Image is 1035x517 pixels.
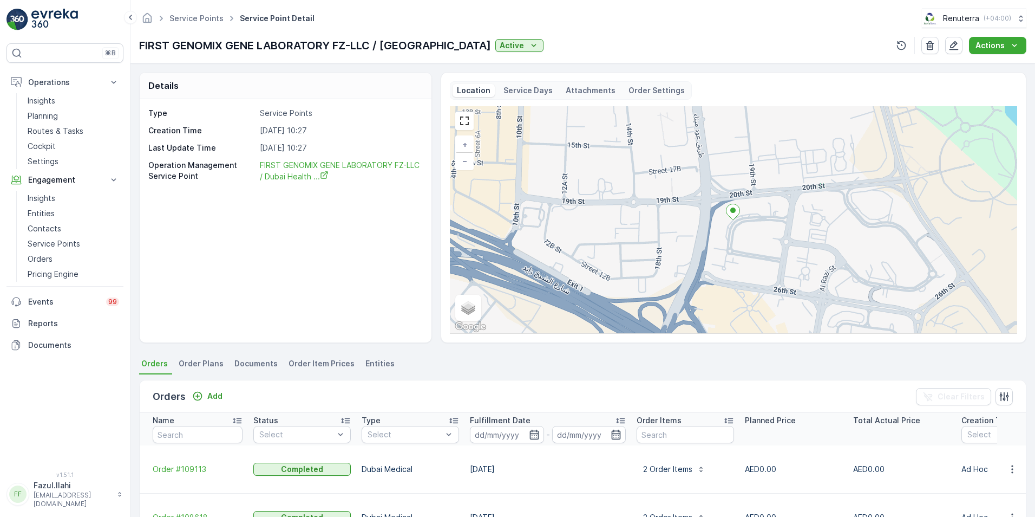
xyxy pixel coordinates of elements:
[853,415,920,426] p: Total Actual Price
[148,160,256,182] p: Operation Management Service Point
[23,139,123,154] a: Cockpit
[28,340,119,351] p: Documents
[745,464,776,474] span: AED0.00
[23,93,123,108] a: Insights
[938,391,985,402] p: Clear Filters
[108,298,117,306] p: 99
[153,426,243,443] input: Search
[969,37,1026,54] button: Actions
[28,77,102,88] p: Operations
[628,85,685,96] p: Order Settings
[28,111,58,121] p: Planning
[153,464,243,475] a: Order #109113
[6,9,28,30] img: logo
[289,358,355,369] span: Order Item Prices
[31,9,78,30] img: logo_light-DOdMpM7g.png
[169,14,224,23] a: Service Points
[6,291,123,313] a: Events99
[207,391,222,402] p: Add
[943,13,979,24] p: Renuterra
[745,415,796,426] p: Planned Price
[148,125,256,136] p: Creation Time
[153,415,174,426] p: Name
[259,429,334,440] p: Select
[148,79,179,92] p: Details
[34,480,112,491] p: Fazul.Ilahi
[6,480,123,508] button: FFFazul.Ilahi[EMAIL_ADDRESS][DOMAIN_NAME]
[28,126,83,137] p: Routes & Tasks
[148,143,256,153] p: Last Update Time
[566,85,615,96] p: Attachments
[503,85,553,96] p: Service Days
[462,140,467,149] span: +
[23,221,123,236] a: Contacts
[28,318,119,329] p: Reports
[6,72,123,93] button: Operations
[23,108,123,124] a: Planning
[28,175,102,185] p: Engagement
[253,415,278,426] p: Status
[34,491,112,508] p: [EMAIL_ADDRESS][DOMAIN_NAME]
[28,95,55,106] p: Insights
[546,428,550,441] p: -
[470,415,530,426] p: Fulfillment Date
[28,141,56,152] p: Cockpit
[179,358,224,369] span: Order Plans
[148,108,256,119] p: Type
[260,143,420,153] p: [DATE] 10:27
[23,267,123,282] a: Pricing Engine
[253,463,351,476] button: Completed
[643,464,692,475] p: 2 Order Items
[23,191,123,206] a: Insights
[362,464,459,475] p: Dubai Medical
[637,426,734,443] input: Search
[23,124,123,139] a: Routes & Tasks
[457,85,490,96] p: Location
[141,16,153,25] a: Homepage
[368,429,442,440] p: Select
[139,37,491,54] p: FIRST GENOMIX GENE LABORATORY FZ-LLC / [GEOGRAPHIC_DATA]
[141,358,168,369] span: Orders
[470,426,544,443] input: dd/mm/yyyy
[462,156,468,165] span: −
[23,236,123,251] a: Service Points
[853,464,885,474] span: AED0.00
[456,137,473,153] a: Zoom In
[453,320,488,334] a: Open this area in Google Maps (opens a new window)
[260,108,420,119] p: Service Points
[28,223,61,234] p: Contacts
[922,12,939,24] img: Screenshot_2024-07-26_at_13.33.01.png
[362,415,381,426] p: Type
[28,208,55,219] p: Entities
[28,156,58,167] p: Settings
[552,426,626,443] input: dd/mm/yyyy
[23,206,123,221] a: Entities
[456,113,473,129] a: View Fullscreen
[105,49,116,57] p: ⌘B
[500,40,524,51] p: Active
[365,358,395,369] span: Entities
[28,254,53,264] p: Orders
[637,415,682,426] p: Order Items
[260,159,422,182] a: FIRST GENOMIX GENE LABORATORY FZ-LLC / Dubai Health ...
[922,9,1026,28] button: Renuterra(+04:00)
[464,445,631,494] td: [DATE]
[637,461,712,478] button: 2 Order Items
[961,415,1014,426] p: Creation Type
[188,390,227,403] button: Add
[238,13,317,24] span: Service Point Detail
[975,40,1005,51] p: Actions
[234,358,278,369] span: Documents
[28,193,55,204] p: Insights
[23,154,123,169] a: Settings
[28,296,100,307] p: Events
[260,160,422,181] span: FIRST GENOMIX GENE LABORATORY FZ-LLC / Dubai Health ...
[456,153,473,169] a: Zoom Out
[9,486,27,503] div: FF
[495,39,543,52] button: Active
[456,296,480,320] a: Layers
[23,251,123,267] a: Orders
[281,464,323,475] p: Completed
[260,125,420,136] p: [DATE] 10:27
